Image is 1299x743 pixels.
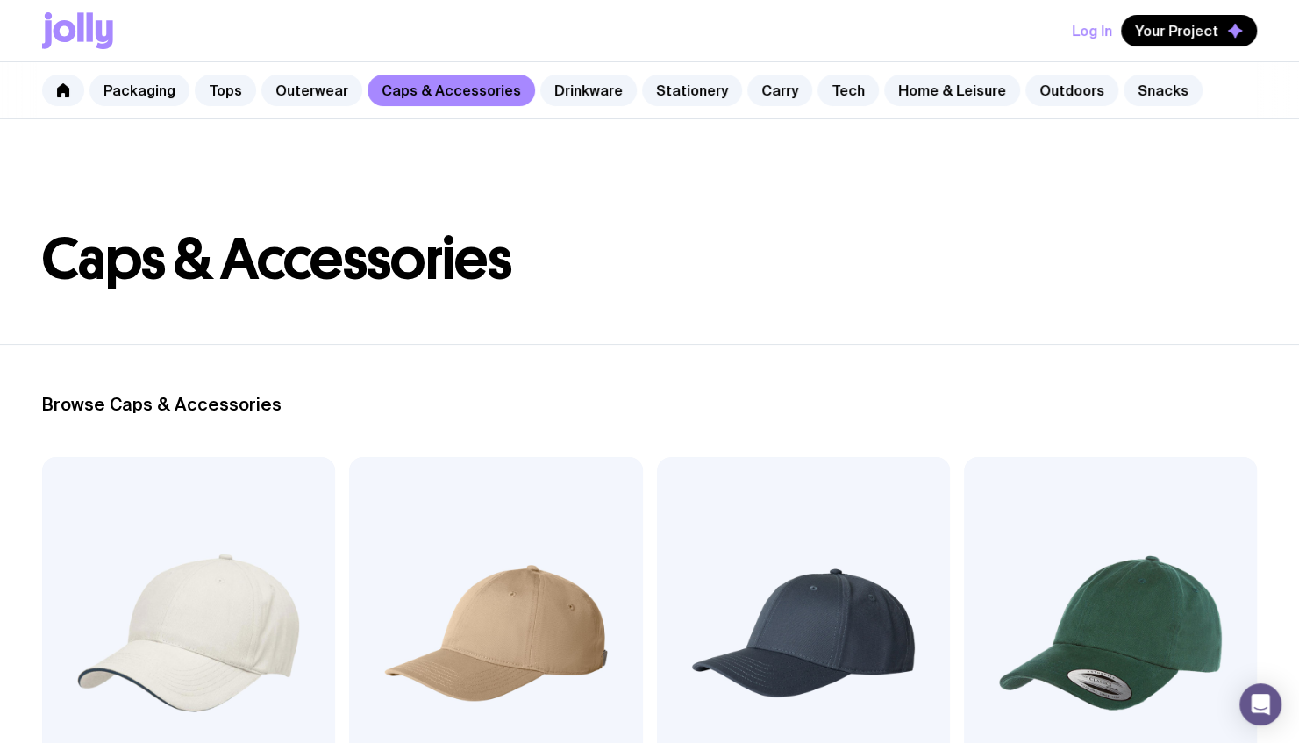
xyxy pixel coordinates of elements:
button: Your Project [1121,15,1257,46]
a: Outerwear [261,75,362,106]
a: Caps & Accessories [368,75,535,106]
a: Tech [817,75,879,106]
a: Packaging [89,75,189,106]
a: Drinkware [540,75,637,106]
h2: Browse Caps & Accessories [42,394,1257,415]
button: Log In [1072,15,1112,46]
a: Home & Leisure [884,75,1020,106]
span: Your Project [1135,22,1218,39]
a: Outdoors [1025,75,1118,106]
h1: Caps & Accessories [42,232,1257,288]
div: Open Intercom Messenger [1239,683,1281,725]
a: Snacks [1124,75,1203,106]
a: Stationery [642,75,742,106]
a: Carry [747,75,812,106]
a: Tops [195,75,256,106]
